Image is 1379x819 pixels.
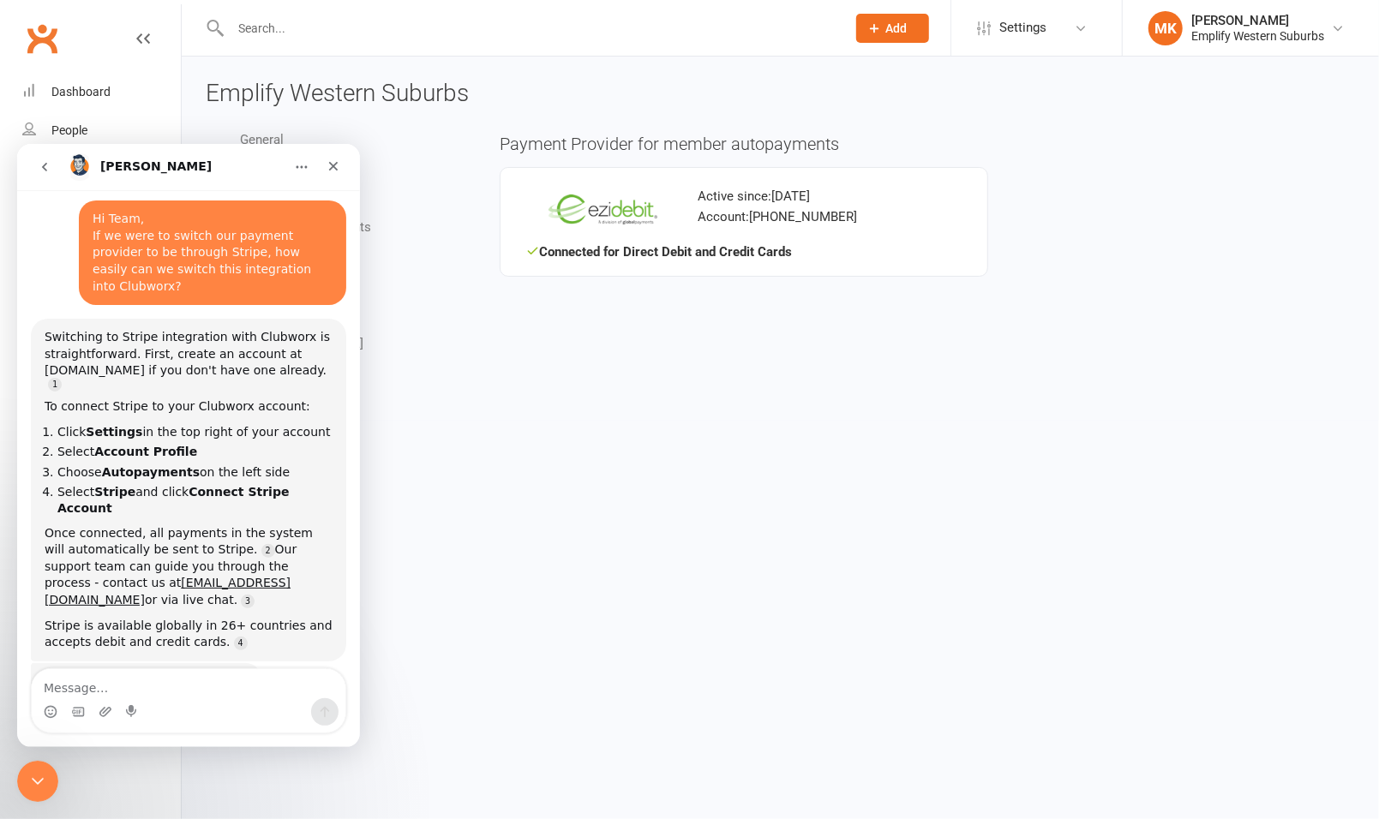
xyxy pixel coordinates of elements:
[22,73,181,111] a: Dashboard
[40,300,315,316] li: Select
[85,321,183,335] b: Autopayments
[51,123,87,137] div: People
[14,519,329,595] div: Toby says…
[40,280,315,296] li: Click in the top right of your account
[21,17,63,60] a: Clubworx
[40,341,272,371] b: Connect Stripe Account
[526,182,681,237] img: ezidebit.png
[40,320,315,337] li: Choose on the left side
[526,206,962,227] div: Account: [PHONE_NUMBER]
[27,474,315,507] div: Stripe is available globally in 26+ countries and accepts debit and credit cards.
[17,761,58,802] iframe: Intercom live chat
[14,519,245,557] div: Is that what you were looking for?
[27,254,315,272] div: To connect Stripe to your Clubworx account:
[886,21,908,35] span: Add
[224,451,237,464] a: Source reference 13519485:
[17,144,360,747] iframe: Intercom live chat
[27,381,315,465] div: Once connected, all payments in the system will automatically be sent to Stripe. Our support team...
[244,400,258,414] a: Source reference 143617:
[999,9,1046,47] span: Settings
[81,561,95,575] button: Upload attachment
[1191,13,1324,28] div: [PERSON_NAME]
[27,432,273,463] a: [EMAIL_ADDRESS][DOMAIN_NAME]
[1148,11,1183,45] div: MK
[31,234,45,248] a: Source reference 143379:
[526,186,962,206] time: Active since: [DATE]
[1191,28,1324,44] div: Emplify Western Suburbs
[225,16,834,40] input: Search...
[77,301,180,314] b: Account Profile
[51,85,111,99] div: Dashboard
[526,242,962,262] div: Connected for Direct Debit and Credit Cards
[856,14,929,43] button: Add
[54,561,68,575] button: Gif picker
[240,132,284,147] a: General
[27,185,315,246] div: Switching to Stripe integration with Clubworx is straightforward. First, create an account at [DO...
[206,79,469,107] span: Emplify Western Suburbs
[27,561,40,575] button: Emoji picker
[217,493,231,506] a: Source reference 145273:
[294,554,321,582] button: Send a message…
[500,135,1355,153] h4: Payment Provider for member autopayments
[22,111,181,150] a: People
[109,561,123,575] button: Start recording
[69,281,125,295] b: Settings
[15,525,328,554] textarea: Message…
[77,341,118,355] b: Stripe
[40,340,315,372] li: Select and click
